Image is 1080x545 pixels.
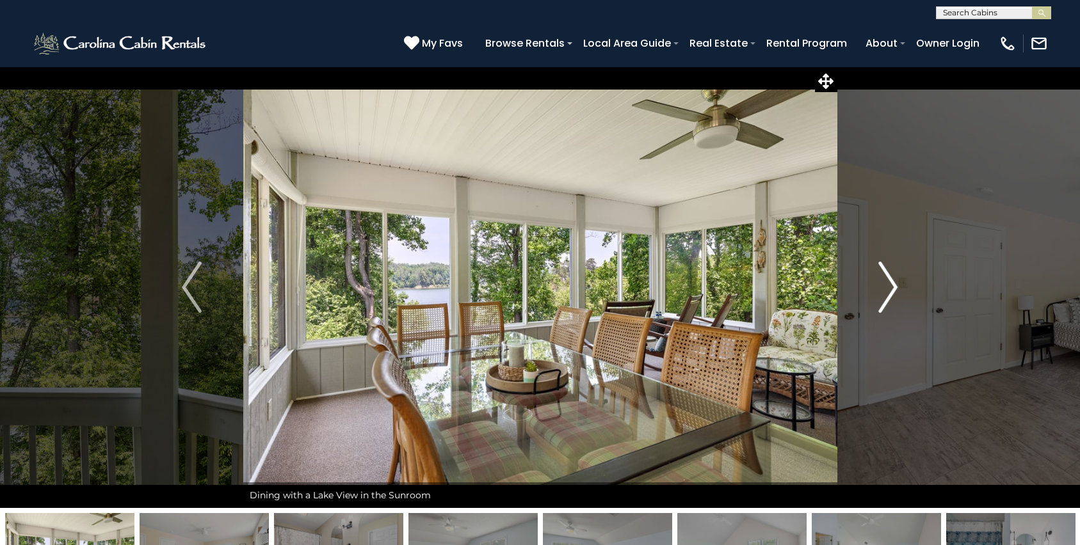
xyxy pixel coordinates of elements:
img: arrow [878,262,898,313]
span: My Favs [422,35,463,51]
img: mail-regular-white.png [1030,35,1048,52]
a: About [859,32,904,54]
img: arrow [182,262,201,313]
a: Rental Program [760,32,853,54]
button: Next [837,67,939,508]
a: Local Area Guide [577,32,677,54]
a: Owner Login [910,32,986,54]
img: phone-regular-white.png [999,35,1017,52]
a: Real Estate [683,32,754,54]
a: My Favs [404,35,466,52]
img: White-1-2.png [32,31,209,56]
a: Browse Rentals [479,32,571,54]
button: Previous [140,67,243,508]
div: Dining with a Lake View in the Sunroom [243,482,837,508]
